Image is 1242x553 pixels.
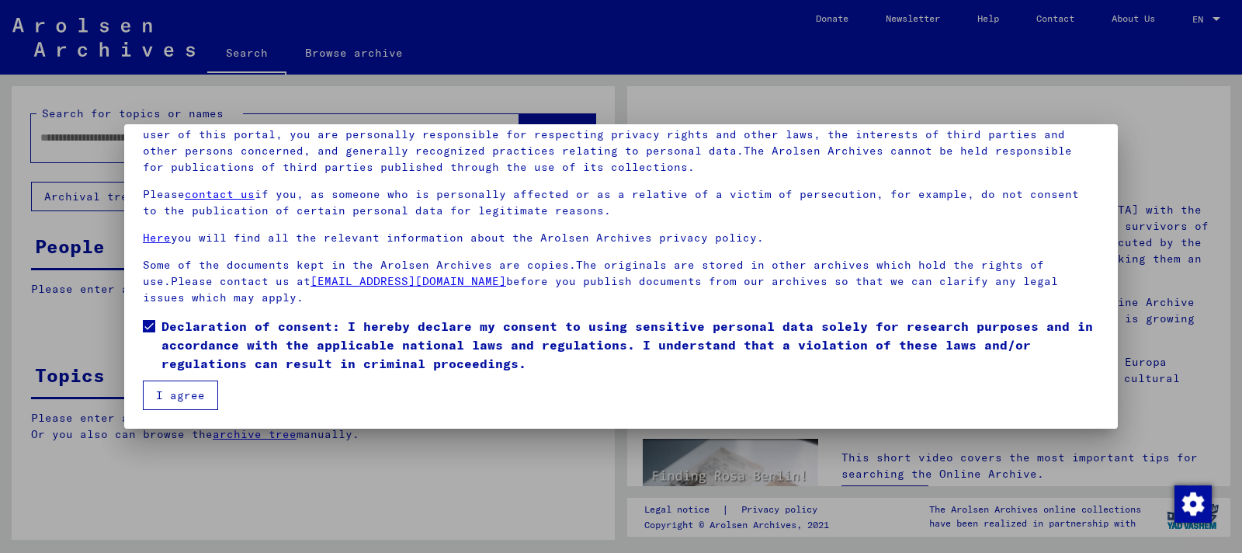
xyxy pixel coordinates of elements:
[143,186,1099,219] p: Please if you, as someone who is personally affected or as a relative of a victim of persecution,...
[143,230,1099,246] p: you will find all the relevant information about the Arolsen Archives privacy policy.
[185,187,255,201] a: contact us
[143,110,1099,176] p: Please note that this portal on victims of Nazi [MEDICAL_DATA] contains sensitive data on identif...
[143,257,1099,306] p: Some of the documents kept in the Arolsen Archives are copies.The originals are stored in other a...
[161,317,1099,373] span: Declaration of consent: I hereby declare my consent to using sensitive personal data solely for r...
[310,274,506,288] a: [EMAIL_ADDRESS][DOMAIN_NAME]
[143,381,218,410] button: I agree
[143,231,171,245] a: Here
[1174,485,1212,523] img: Change consent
